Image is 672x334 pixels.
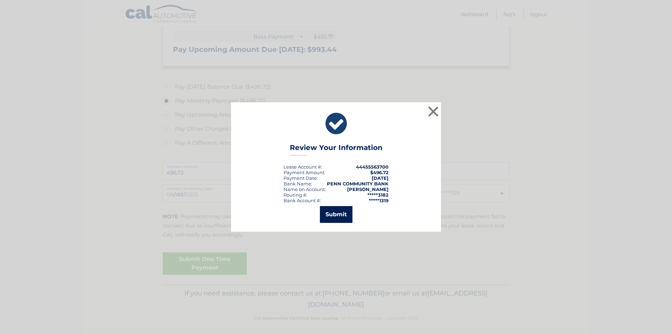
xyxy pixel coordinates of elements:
div: Bank Account #: [283,198,321,203]
button: Submit [320,206,352,223]
span: Payment Date [283,175,317,181]
span: [DATE] [372,175,388,181]
h3: Review Your Information [290,143,383,156]
div: Payment Amount: [283,170,325,175]
div: Lease Account #: [283,164,322,170]
button: × [426,104,440,118]
strong: PENN COMMUNITY BANK [327,181,388,186]
div: Bank Name: [283,181,312,186]
span: $496.72 [370,170,388,175]
div: Routing #: [283,192,307,198]
strong: 44455563700 [356,164,388,170]
div: : [283,175,318,181]
div: Name on Account: [283,186,326,192]
strong: [PERSON_NAME] [347,186,388,192]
